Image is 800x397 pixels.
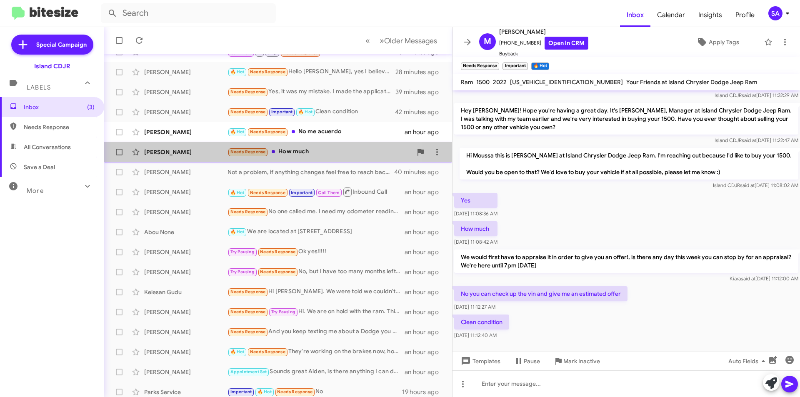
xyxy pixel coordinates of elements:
[709,35,739,50] span: Apply Tags
[476,78,490,86] span: 1500
[405,248,445,256] div: an hour ago
[402,388,445,396] div: 19 hours ago
[144,288,227,296] div: Kelesan Gudu
[271,109,293,115] span: Important
[144,108,227,116] div: [PERSON_NAME]
[454,193,497,208] p: Yes
[461,78,473,86] span: Ram
[227,168,395,176] div: Not a problem, if anything changes feel free to reach back out to us! we would love to earn your ...
[34,62,70,70] div: Island CDJR
[24,163,55,171] span: Save a Deal
[27,84,51,91] span: Labels
[230,329,266,335] span: Needs Response
[230,269,255,275] span: Try Pausing
[230,349,245,355] span: 🔥 Hot
[405,128,445,136] div: an hour ago
[365,35,370,46] span: «
[395,68,445,76] div: 28 minutes ago
[650,3,692,27] a: Calendar
[144,368,227,376] div: [PERSON_NAME]
[227,247,405,257] div: Ok yes!!!!!
[454,315,509,330] p: Clean condition
[144,348,227,356] div: [PERSON_NAME]
[230,129,245,135] span: 🔥 Hot
[740,182,755,188] span: said at
[499,27,588,37] span: [PERSON_NAME]
[626,78,757,86] span: Your Friends at Island Chrysler Dodge Jeep Ram
[227,327,405,337] div: And you keep texting me about a Dodge you guys sold months ago
[395,88,445,96] div: 39 minutes ago
[230,369,267,375] span: Appointment Set
[460,148,798,180] p: Hi Moussa this is [PERSON_NAME] at Island Chrysler Dodge Jeep Ram. I'm reaching out because I'd l...
[144,388,227,396] div: Parks Service
[227,147,412,157] div: How much
[454,250,798,273] p: We would first have to appraise it in order to give you an offer!, is there any day this week you...
[692,3,729,27] span: Insights
[27,187,44,195] span: More
[227,267,405,277] div: No, but I have too many months left on my lease
[227,387,402,397] div: No
[461,62,499,70] small: Needs Response
[230,190,245,195] span: 🔥 Hot
[405,308,445,316] div: an hour ago
[405,268,445,276] div: an hour ago
[484,35,491,48] span: M
[227,127,405,137] div: No me acuerdo
[144,248,227,256] div: [PERSON_NAME]
[713,182,798,188] span: Island CDJR [DATE] 11:08:02 AM
[271,309,295,315] span: Try Pausing
[493,78,507,86] span: 2022
[510,78,623,86] span: [US_VEHICLE_IDENTIFICATION_NUMBER]
[144,168,227,176] div: [PERSON_NAME]
[101,3,276,23] input: Search
[144,328,227,336] div: [PERSON_NAME]
[384,36,437,45] span: Older Messages
[361,32,442,49] nav: Page navigation example
[454,221,497,236] p: How much
[715,92,798,98] span: Island CDJR [DATE] 11:32:29 AM
[620,3,650,27] span: Inbox
[405,228,445,236] div: an hour ago
[230,389,252,395] span: Important
[24,143,71,151] span: All Conversations
[728,354,768,369] span: Auto Fields
[230,149,266,155] span: Needs Response
[715,137,798,143] span: Island CDJR [DATE] 11:22:47 AM
[230,289,266,295] span: Needs Response
[742,137,756,143] span: said at
[227,207,405,217] div: No one called me. I need my odometer reading 🙏🏼 please
[507,354,547,369] button: Pause
[230,69,245,75] span: 🔥 Hot
[260,249,295,255] span: Needs Response
[230,229,245,235] span: 🔥 Hot
[36,40,87,49] span: Special Campaign
[675,35,760,50] button: Apply Tags
[360,32,375,49] button: Previous
[227,227,405,237] div: We are located at [STREET_ADDRESS]
[230,309,266,315] span: Needs Response
[144,88,227,96] div: [PERSON_NAME]
[144,308,227,316] div: [PERSON_NAME]
[230,249,255,255] span: Try Pausing
[768,6,782,20] div: SA
[454,210,497,217] span: [DATE] 11:08:36 AM
[24,103,95,111] span: Inbox
[144,188,227,196] div: [PERSON_NAME]
[405,368,445,376] div: an hour ago
[502,62,527,70] small: Important
[227,67,395,77] div: Hello [PERSON_NAME], yes I believe they did but I am in the process of purchasing a gladiator fro...
[375,32,442,49] button: Next
[730,275,798,282] span: Kiara [DATE] 11:12:00 AM
[144,128,227,136] div: [PERSON_NAME]
[454,103,798,135] p: Hey [PERSON_NAME]! Hope you're having a great day. It's [PERSON_NAME], Manager at Island Chrysler...
[250,69,285,75] span: Needs Response
[144,148,227,156] div: [PERSON_NAME]
[250,129,285,135] span: Needs Response
[227,367,405,377] div: Sounds great Aiden, is there anything I can do to help make the process easier for you?
[547,354,607,369] button: Mark Inactive
[227,87,395,97] div: Yes, it was my mistake. I made the application because I thought it was for refinancing. I alread...
[318,190,340,195] span: Call Them
[499,37,588,50] span: [PHONE_NUMBER]
[227,287,405,297] div: Hi [PERSON_NAME]. We were told we couldn't trade in our vehicle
